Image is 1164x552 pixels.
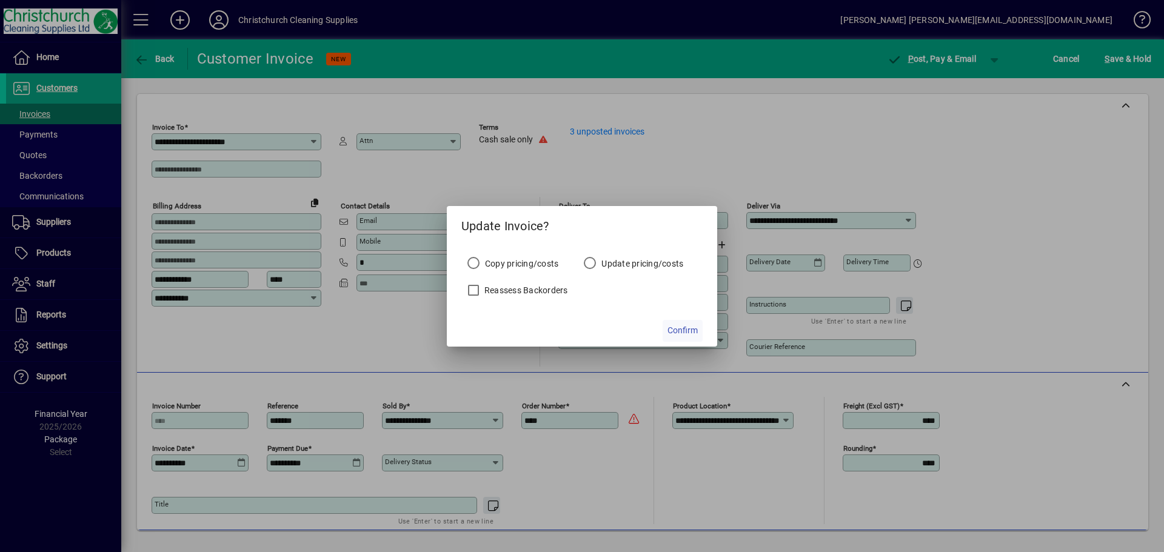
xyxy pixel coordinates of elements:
[663,320,703,342] button: Confirm
[447,206,718,241] h5: Update Invoice?
[483,258,559,270] label: Copy pricing/costs
[482,284,568,296] label: Reassess Backorders
[667,324,698,337] span: Confirm
[599,258,683,270] label: Update pricing/costs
